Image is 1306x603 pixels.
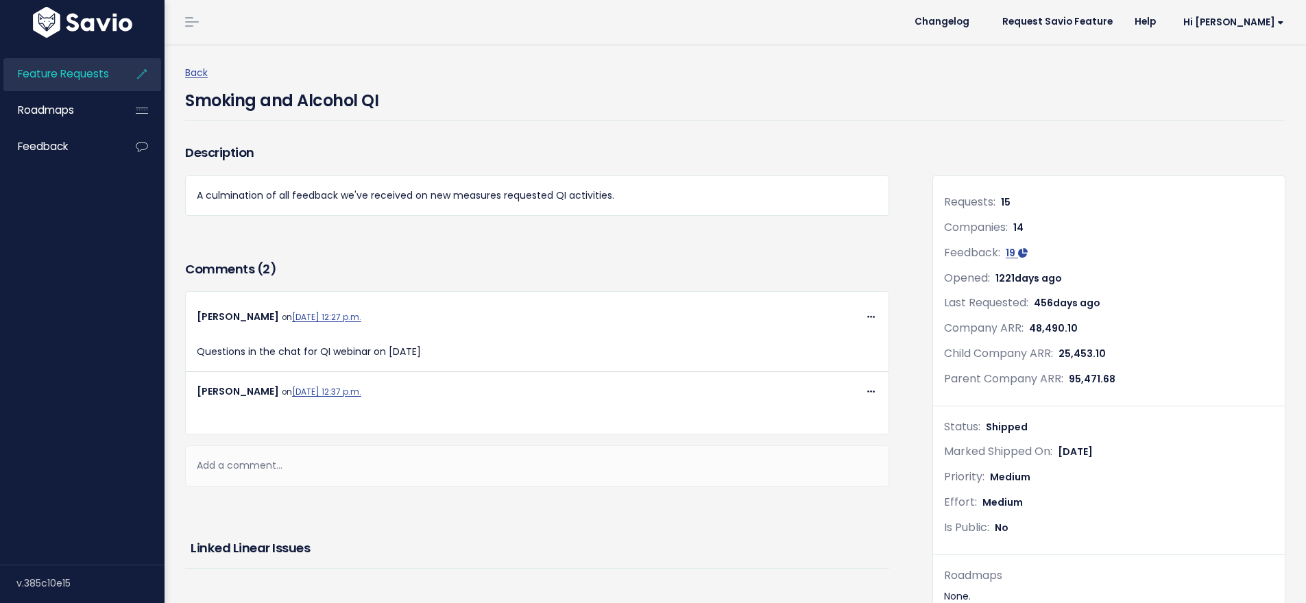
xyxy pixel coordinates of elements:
[292,312,361,323] a: [DATE] 12:27 p.m.
[263,260,270,278] span: 2
[915,17,969,27] span: Changelog
[1006,246,1028,260] a: 19
[944,519,989,535] span: Is Public:
[944,419,980,434] span: Status:
[1124,12,1167,32] a: Help
[982,495,1023,509] span: Medium
[944,270,990,286] span: Opened:
[18,66,109,81] span: Feature Requests
[944,194,995,210] span: Requests:
[1167,12,1295,33] a: Hi [PERSON_NAME]
[1015,271,1062,285] span: days ago
[1001,195,1011,209] span: 15
[944,443,1052,459] span: Marked Shipped On:
[197,187,878,204] p: A culmination of all feedback we've received on new measures requested QI activities.
[29,7,136,38] img: logo-white.9d6f32f41409.svg
[292,386,361,397] a: [DATE] 12:37 p.m.
[944,219,1008,235] span: Companies:
[990,470,1030,484] span: Medium
[1069,372,1115,386] span: 95,471.68
[944,494,977,510] span: Effort:
[944,566,1274,586] div: Roadmaps
[1029,321,1078,335] span: 48,490.10
[944,345,1053,361] span: Child Company ARR:
[197,310,279,323] span: [PERSON_NAME]
[185,260,889,279] h3: Comments ( )
[3,131,114,162] a: Feedback
[3,58,114,90] a: Feature Requests
[282,386,361,397] span: on
[995,271,1062,285] span: 1221
[185,66,208,79] a: Back
[1034,296,1100,310] span: 456
[995,521,1008,534] span: No
[944,245,1000,260] span: Feedback:
[185,445,889,486] div: Add a comment...
[1053,296,1100,310] span: days ago
[1006,246,1015,260] span: 19
[1183,17,1284,27] span: Hi [PERSON_NAME]
[944,371,1063,386] span: Parent Company ARR:
[1013,221,1024,234] span: 14
[944,320,1024,336] span: Company ARR:
[197,384,279,398] span: [PERSON_NAME]
[197,326,878,360] p: Questions in the chat for QI webinar on [DATE]
[185,82,378,113] h4: Smoking and Alcohol QI
[944,295,1028,310] span: Last Requested:
[185,143,889,162] h3: Description
[18,139,68,153] span: Feedback
[986,420,1028,434] span: Shipped
[1058,445,1093,458] span: [DATE]
[191,539,884,558] h3: Linked Linear issues
[16,565,165,601] div: v.385c10e15
[991,12,1124,32] a: Request Savio Feature
[282,312,361,323] span: on
[1059,347,1106,360] span: 25,453.10
[3,95,114,126] a: Roadmaps
[944,469,984,484] span: Priority:
[18,103,74,117] span: Roadmaps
